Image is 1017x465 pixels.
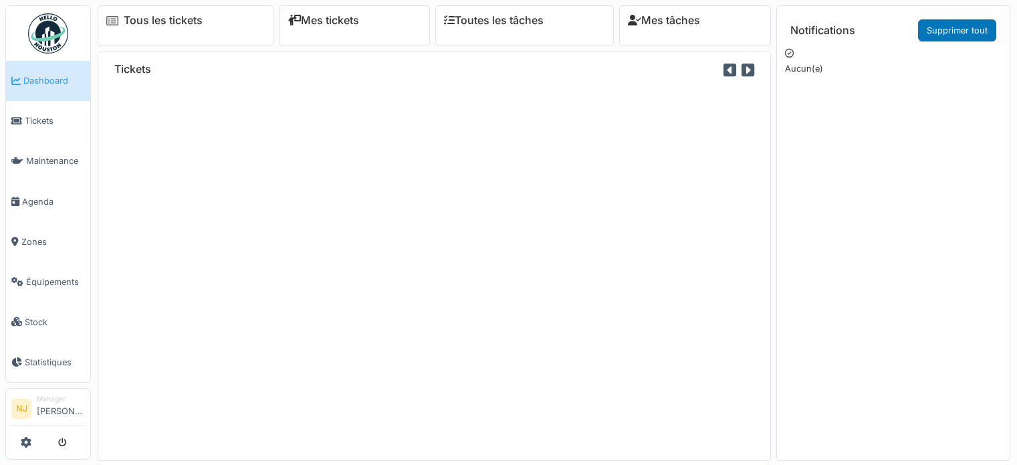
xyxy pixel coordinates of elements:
a: Zones [6,221,90,262]
a: Tous les tickets [124,14,203,27]
span: Dashboard [23,74,85,87]
a: Stock [6,302,90,342]
span: Statistiques [25,356,85,369]
span: Tickets [25,114,85,127]
a: Agenda [6,181,90,221]
li: [PERSON_NAME] [37,394,85,423]
a: Mes tickets [288,14,359,27]
a: Dashboard [6,61,90,101]
span: Maintenance [26,155,85,167]
span: Équipements [26,276,85,288]
a: Tickets [6,101,90,141]
a: Toutes les tâches [444,14,544,27]
a: Mes tâches [628,14,700,27]
a: Maintenance [6,141,90,181]
div: Manager [37,394,85,404]
h6: Tickets [114,63,151,76]
a: NJ Manager[PERSON_NAME] [11,394,85,426]
span: Zones [21,236,85,248]
p: Aucun(e) [785,62,1002,75]
li: NJ [11,399,31,419]
span: Agenda [22,195,85,208]
span: Stock [25,316,85,329]
h6: Notifications [790,24,855,37]
a: Équipements [6,262,90,302]
img: Badge_color-CXgf-gQk.svg [28,13,68,54]
a: Statistiques [6,342,90,382]
a: Supprimer tout [918,19,996,41]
